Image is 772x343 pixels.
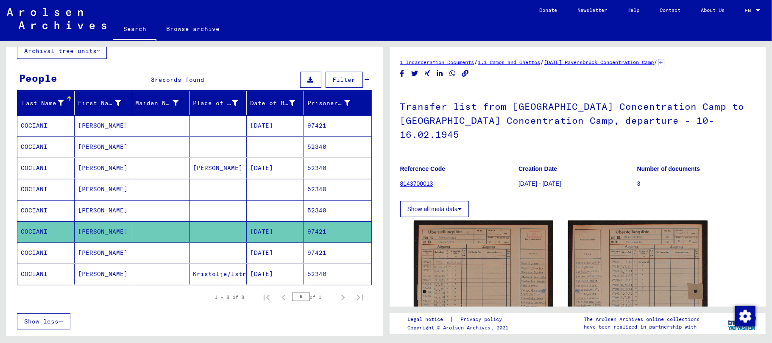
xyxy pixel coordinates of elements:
p: 3 [637,179,755,188]
div: People [19,70,57,86]
mat-cell: [PERSON_NAME] [75,137,132,157]
mat-cell: COCIANI [17,221,75,242]
a: 1 Incarceration Documents [400,59,474,65]
p: The Arolsen Archives online collections [584,315,700,323]
mat-header-cell: Date of Birth [247,91,304,115]
div: Prisoner # [307,99,350,108]
mat-cell: [DATE] [247,264,304,284]
span: 8 [151,76,155,84]
div: of 1 [292,293,334,301]
span: Filter [333,76,356,84]
mat-cell: Kristolje/Istrien [190,264,247,284]
div: First Name [78,96,131,110]
div: Place of Birth [193,99,238,108]
mat-header-cell: First Name [75,91,132,115]
mat-cell: 97421 [304,221,371,242]
button: Share on LinkedIn [435,68,444,79]
b: Number of documents [637,165,700,172]
div: First Name [78,99,121,108]
mat-cell: [PERSON_NAME] [75,200,132,221]
button: Share on Facebook [398,68,407,79]
div: Place of Birth [193,96,248,110]
div: Change consent [735,306,755,326]
button: Share on Twitter [410,68,419,79]
b: Reference Code [400,165,446,172]
button: Share on Xing [423,68,432,79]
mat-cell: 52340 [304,200,371,221]
div: Date of Birth [250,99,295,108]
mat-cell: 97421 [304,243,371,263]
a: Privacy policy [454,315,512,324]
mat-cell: 97421 [304,115,371,136]
p: [DATE] - [DATE] [518,179,636,188]
div: Date of Birth [250,96,306,110]
mat-header-cell: Prisoner # [304,91,371,115]
button: Copy link [461,68,470,79]
div: Maiden Name [136,99,178,108]
mat-cell: [DATE] [247,243,304,263]
div: Last Name [21,99,64,108]
mat-cell: [PERSON_NAME] [75,243,132,263]
div: 1 – 8 of 8 [215,293,245,301]
mat-cell: COCIANI [17,137,75,157]
mat-cell: COCIANI [17,264,75,284]
button: Last page [351,289,368,306]
mat-cell: [DATE] [247,115,304,136]
a: 8143700013 [400,180,433,187]
a: Search [113,19,156,41]
mat-cell: [DATE] [247,158,304,178]
span: records found [155,76,204,84]
p: have been realized in partnership with [584,323,700,331]
a: Legal notice [407,315,450,324]
mat-cell: [PERSON_NAME] [75,221,132,242]
button: Next page [334,289,351,306]
p: Copyright © Arolsen Archives, 2021 [407,324,512,332]
span: Show less [24,318,59,325]
button: Filter [326,72,363,88]
button: First page [258,289,275,306]
mat-cell: COCIANI [17,243,75,263]
button: Share on WhatsApp [448,68,457,79]
img: Change consent [735,306,755,326]
img: Arolsen_neg.svg [7,8,106,29]
mat-cell: COCIANI [17,158,75,178]
mat-cell: [PERSON_NAME] [75,179,132,200]
span: / [541,58,544,66]
mat-cell: COCIANI [17,200,75,221]
mat-header-cell: Maiden Name [132,91,190,115]
mat-cell: COCIANI [17,179,75,200]
mat-cell: COCIANI [17,115,75,136]
a: 1.1 Camps and Ghettos [478,59,541,65]
button: Show less [17,313,70,329]
div: | [407,315,512,324]
div: Last Name [21,96,74,110]
div: Prisoner # [307,96,361,110]
span: / [474,58,478,66]
b: Creation Date [518,165,557,172]
mat-cell: [PERSON_NAME] [75,264,132,284]
mat-cell: [DATE] [247,221,304,242]
button: Previous page [275,289,292,306]
span: EN [745,8,754,14]
mat-cell: 52340 [304,158,371,178]
button: Archival tree units [17,43,107,59]
mat-header-cell: Place of Birth [190,91,247,115]
mat-cell: [PERSON_NAME] [75,115,132,136]
a: Browse archive [156,19,230,39]
img: yv_logo.png [726,312,758,334]
a: [DATE] Ravensbrück Concentration Camp [544,59,654,65]
div: Maiden Name [136,96,189,110]
mat-cell: 52340 [304,264,371,284]
mat-cell: [PERSON_NAME] [190,158,247,178]
mat-cell: 52340 [304,179,371,200]
mat-header-cell: Last Name [17,91,75,115]
span: / [654,58,658,66]
h1: Transfer list from [GEOGRAPHIC_DATA] Concentration Camp to [GEOGRAPHIC_DATA] Concentration Camp, ... [400,87,755,152]
mat-cell: [PERSON_NAME] [75,158,132,178]
button: Show all meta data [400,201,469,217]
mat-cell: 52340 [304,137,371,157]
